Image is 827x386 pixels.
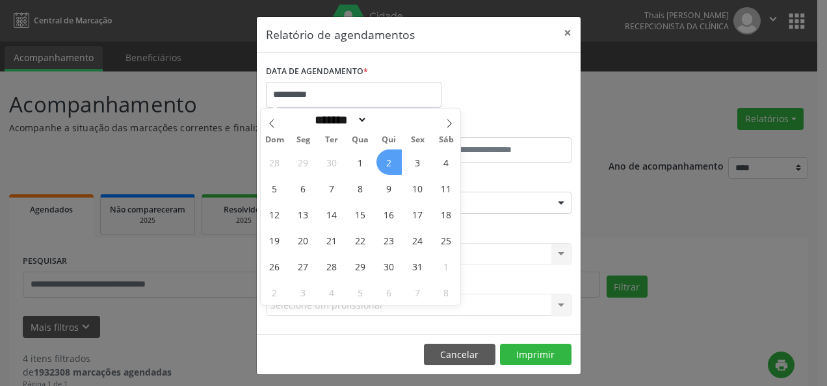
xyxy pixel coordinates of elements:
[262,253,287,279] span: Outubro 26, 2025
[319,175,345,201] span: Outubro 7, 2025
[319,149,345,175] span: Setembro 30, 2025
[376,227,402,253] span: Outubro 23, 2025
[319,201,345,227] span: Outubro 14, 2025
[376,201,402,227] span: Outubro 16, 2025
[291,279,316,305] span: Novembro 3, 2025
[291,227,316,253] span: Outubro 20, 2025
[434,279,459,305] span: Novembro 8, 2025
[348,279,373,305] span: Novembro 5, 2025
[403,136,432,144] span: Sex
[367,113,410,127] input: Year
[262,201,287,227] span: Outubro 12, 2025
[311,113,368,127] select: Month
[405,201,430,227] span: Outubro 17, 2025
[348,149,373,175] span: Outubro 1, 2025
[262,175,287,201] span: Outubro 5, 2025
[266,26,415,43] h5: Relatório de agendamentos
[319,253,345,279] span: Outubro 28, 2025
[376,149,402,175] span: Outubro 2, 2025
[319,279,345,305] span: Novembro 4, 2025
[376,279,402,305] span: Novembro 6, 2025
[434,175,459,201] span: Outubro 11, 2025
[434,227,459,253] span: Outubro 25, 2025
[432,136,460,144] span: Sáb
[424,344,495,366] button: Cancelar
[422,117,571,137] label: ATÉ
[261,136,289,144] span: Dom
[500,344,571,366] button: Imprimir
[376,175,402,201] span: Outubro 9, 2025
[266,62,368,82] label: DATA DE AGENDAMENTO
[434,253,459,279] span: Novembro 1, 2025
[289,136,317,144] span: Seg
[348,201,373,227] span: Outubro 15, 2025
[262,279,287,305] span: Novembro 2, 2025
[405,175,430,201] span: Outubro 10, 2025
[555,17,581,49] button: Close
[319,227,345,253] span: Outubro 21, 2025
[291,201,316,227] span: Outubro 13, 2025
[291,253,316,279] span: Outubro 27, 2025
[348,175,373,201] span: Outubro 8, 2025
[262,149,287,175] span: Setembro 28, 2025
[346,136,374,144] span: Qua
[434,201,459,227] span: Outubro 18, 2025
[291,149,316,175] span: Setembro 29, 2025
[405,279,430,305] span: Novembro 7, 2025
[348,227,373,253] span: Outubro 22, 2025
[291,175,316,201] span: Outubro 6, 2025
[405,149,430,175] span: Outubro 3, 2025
[376,253,402,279] span: Outubro 30, 2025
[405,227,430,253] span: Outubro 24, 2025
[374,136,403,144] span: Qui
[348,253,373,279] span: Outubro 29, 2025
[434,149,459,175] span: Outubro 4, 2025
[262,227,287,253] span: Outubro 19, 2025
[317,136,346,144] span: Ter
[405,253,430,279] span: Outubro 31, 2025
